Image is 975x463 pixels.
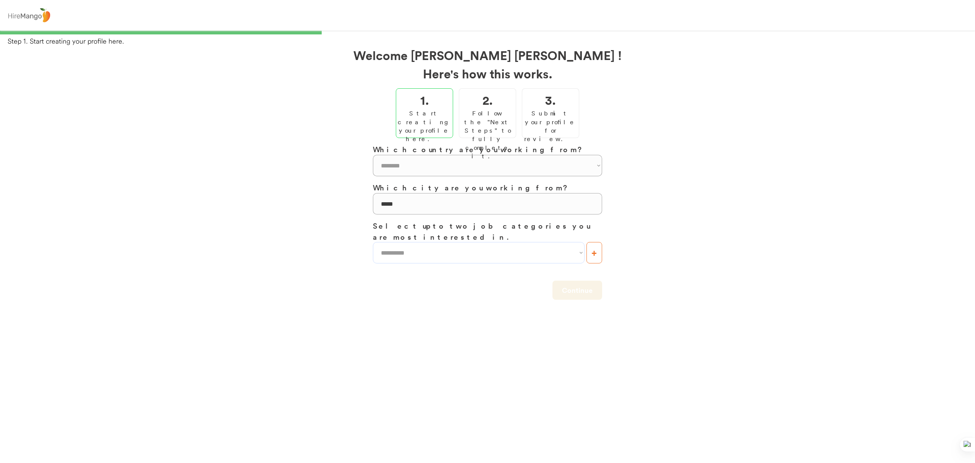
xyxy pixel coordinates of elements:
[2,31,973,34] div: 33%
[461,109,514,160] div: Follow the "Next Steps" to fully complete it.
[353,46,622,83] h2: Welcome [PERSON_NAME] [PERSON_NAME] ! Here's how this works.
[373,182,602,193] h3: Which city are you working from?
[586,242,602,263] button: +
[545,91,556,109] h2: 3.
[398,109,451,143] div: Start creating your profile here.
[524,109,577,143] div: Submit your profile for review.
[373,220,602,242] h3: Select up to two job categories you are most interested in.
[552,281,602,300] button: Continue
[6,6,52,24] img: logo%20-%20hiremango%20gray.png
[420,91,429,109] h2: 1.
[373,144,602,155] h3: Which country are you working from?
[483,91,493,109] h2: 2.
[8,36,975,46] div: Step 1. Start creating your profile here.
